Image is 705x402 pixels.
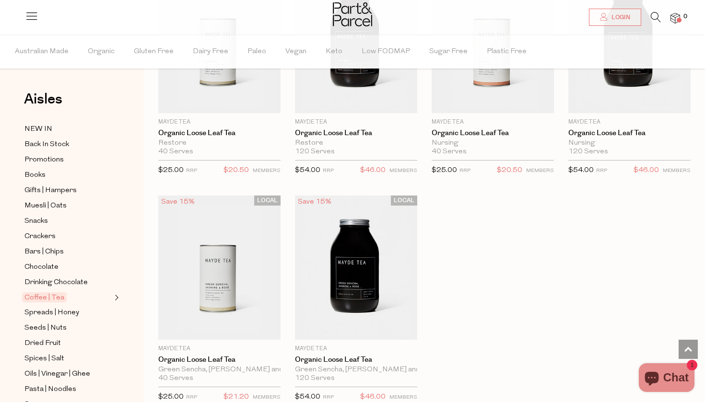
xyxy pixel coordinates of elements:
small: RRP [596,168,607,173]
span: 40 Serves [432,148,467,156]
a: Organic Loose Leaf Tea [432,129,554,138]
a: Gifts | Hampers [24,184,112,196]
span: Oils | Vinegar | Ghee [24,368,90,380]
span: Dairy Free [193,35,228,69]
small: RRP [323,168,334,173]
a: 0 [670,13,680,23]
span: $20.50 [497,164,522,177]
small: RRP [186,168,197,173]
span: Spices | Salt [24,353,64,365]
a: Organic Loose Leaf Tea [295,129,417,138]
span: $54.00 [295,393,320,401]
div: Restore [158,139,281,148]
button: Expand/Collapse Coffee | Tea [112,292,119,303]
small: RRP [459,168,470,173]
span: Aisles [24,89,62,110]
span: $20.50 [223,164,249,177]
span: Drinking Chocolate [24,277,88,288]
div: Save 15% [158,195,198,208]
span: $25.00 [158,167,184,174]
span: 120 Serves [295,374,335,383]
span: Coffee | Tea [22,292,67,302]
p: Mayde Tea [432,118,554,126]
small: RRP [186,395,197,400]
span: Gluten Free [134,35,174,69]
span: $46.00 [360,164,386,177]
div: Nursing [568,139,691,148]
img: Part&Parcel [333,2,372,26]
a: Promotions [24,154,112,166]
a: Snacks [24,215,112,227]
span: Login [609,13,630,22]
span: LOCAL [391,195,417,206]
span: 120 Serves [568,148,608,156]
span: Gifts | Hampers [24,185,77,196]
a: Coffee | Tea [24,292,112,303]
span: 120 Serves [295,148,335,156]
small: RRP [323,395,334,400]
span: $25.00 [158,393,184,401]
span: Promotions [24,154,64,166]
span: Crackers [24,231,56,242]
span: Keto [326,35,342,69]
span: Paleo [247,35,266,69]
span: Plastic Free [487,35,527,69]
a: Organic Loose Leaf Tea [158,356,281,364]
a: Spreads | Honey [24,307,112,319]
span: Pasta | Noodles [24,384,76,395]
small: MEMBERS [253,168,281,173]
span: $46.00 [634,164,659,177]
p: Mayde Tea [158,345,281,353]
p: Mayde Tea [568,118,691,126]
span: Dried Fruit [24,338,61,349]
a: NEW IN [24,123,112,135]
span: Chocolate [24,262,59,273]
span: $54.00 [295,167,320,174]
span: Low FODMAP [362,35,410,69]
span: Books [24,170,46,181]
span: NEW IN [24,124,52,135]
a: Books [24,169,112,181]
span: LOCAL [254,195,281,206]
span: 40 Serves [158,374,193,383]
small: MEMBERS [663,168,691,173]
p: Mayde Tea [158,118,281,126]
span: Seeds | Nuts [24,322,67,334]
a: Organic Loose Leaf Tea [568,129,691,138]
a: Organic Loose Leaf Tea [295,356,417,364]
a: Chocolate [24,261,112,273]
small: MEMBERS [389,395,417,400]
span: $54.00 [568,167,594,174]
small: MEMBERS [389,168,417,173]
a: Back In Stock [24,138,112,150]
p: Mayde Tea [295,118,417,126]
img: Organic Loose Leaf Tea [158,195,281,340]
a: Aisles [24,92,62,116]
a: Oils | Vinegar | Ghee [24,368,112,380]
span: 0 [681,12,690,21]
span: Snacks [24,216,48,227]
span: Sugar Free [429,35,468,69]
span: 40 Serves [158,148,193,156]
a: Login [589,9,641,26]
a: Seeds | Nuts [24,322,112,334]
a: Spices | Salt [24,353,112,365]
span: Organic [88,35,115,69]
a: Pasta | Noodles [24,383,112,395]
span: Muesli | Oats [24,200,67,212]
img: Organic Loose Leaf Tea [295,195,417,340]
span: $25.00 [432,167,457,174]
span: Bars | Chips [24,246,64,258]
a: Bars | Chips [24,246,112,258]
div: Save 15% [295,195,334,208]
div: Green Sencha, [PERSON_NAME] and [PERSON_NAME] [158,366,281,374]
p: Mayde Tea [295,345,417,353]
span: Spreads | Honey [24,307,79,319]
div: Green Sencha, [PERSON_NAME] and [PERSON_NAME] [295,366,417,374]
small: MEMBERS [526,168,554,173]
inbox-online-store-chat: Shopify online store chat [636,363,697,394]
div: Nursing [432,139,554,148]
span: Vegan [285,35,306,69]
small: MEMBERS [253,395,281,400]
span: Back In Stock [24,139,69,150]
